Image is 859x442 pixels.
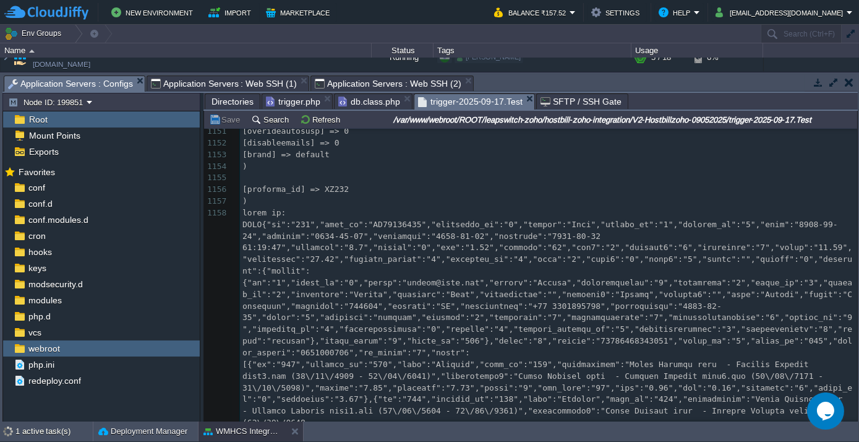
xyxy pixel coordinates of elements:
[16,167,57,177] a: Favorites
[242,184,349,194] span: [proforma_id] => XZ232
[26,230,48,241] a: cron
[807,392,847,430] iframe: chat widget
[151,76,297,91] span: Application Servers : Web SSH (1)
[203,425,281,438] button: WMHCS Integration
[455,52,523,63] div: [PERSON_NAME]
[33,58,90,71] a: [DOMAIN_NAME]
[98,425,187,438] button: Deployment Manager
[26,182,47,193] a: conf
[204,207,229,219] div: 1158
[372,41,434,74] div: Running
[26,359,56,370] a: php.ini
[372,43,433,58] div: Status
[26,214,90,225] a: conf.modules.d
[1,41,11,74] img: AMDAwAAAACH5BAEAAAAALAAAAAABAAEAAAICRAEAOw==
[204,172,229,184] div: 1155
[26,295,64,306] a: modules
[204,149,229,161] div: 1153
[414,93,535,109] li: /var/www/webroot/ROOT/leapswitch-zoho/hostbill-zoho-integration/V2-Hostbillzoho-09052025/trigger-...
[1,43,371,58] div: Name
[29,50,35,53] img: AMDAwAAAACH5BAEAAAAALAAAAAABAAEAAAICRAEAOw==
[212,94,254,109] span: Directories
[338,94,400,109] span: db.class.php
[694,41,735,74] div: 6%
[208,5,255,20] button: Import
[26,262,48,274] a: keys
[242,138,340,147] span: [disableemails] => 0
[27,146,61,157] a: Exports
[651,41,671,74] div: 5 / 18
[242,126,349,136] span: [overideautosusp] => 0
[16,167,57,178] span: Favorites
[26,198,54,209] a: conf.d
[266,94,320,109] span: trigger.php
[591,5,643,20] button: Settings
[26,327,43,338] a: vcs
[716,5,847,20] button: [EMAIL_ADDRESS][DOMAIN_NAME]
[242,162,247,171] span: )
[434,43,631,58] div: Tags
[300,114,344,125] button: Refresh
[15,422,93,441] div: 1 active task(s)
[262,93,333,109] li: /var/www/webroot/ROOT/leapswitch-zoho/hostbill-zoho-integration/V2-Hostbillzoho-09052025/trigger.php
[204,184,229,196] div: 1156
[26,375,83,386] a: redeploy.conf
[494,5,570,20] button: Balance ₹157.52
[418,94,523,110] span: trigger-2025-09-17.Test
[541,94,622,109] span: SFTP / SSH Gate
[4,5,88,20] img: CloudJiffy
[26,279,85,290] a: modsecurity.d
[242,196,247,206] span: )
[315,76,461,91] span: Application Servers : Web SSH (2)
[659,5,694,20] button: Help
[204,126,229,137] div: 1151
[251,114,293,125] button: Search
[242,150,330,159] span: [brand] => default
[204,161,229,173] div: 1154
[27,114,49,125] a: Root
[26,246,54,258] a: hooks
[4,25,66,42] button: Env Groups
[209,114,244,125] button: Save
[632,43,763,58] div: Usage
[204,196,229,207] div: 1157
[334,93,412,109] li: /var/www/webroot/ROOT/leapswitch-zoho/hostbill-zoho-integration/V1-Hostbillzoho/db.class.php
[8,97,87,108] button: Node ID: 199851
[111,5,197,20] button: New Environment
[11,41,28,74] img: AMDAwAAAACH5BAEAAAAALAAAAAABAAEAAAICRAEAOw==
[204,137,229,149] div: 1152
[26,311,53,322] a: php.d
[8,76,133,92] span: Application Servers : Configs
[26,343,62,354] a: webroot
[27,130,82,141] a: Mount Points
[266,5,333,20] button: Marketplace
